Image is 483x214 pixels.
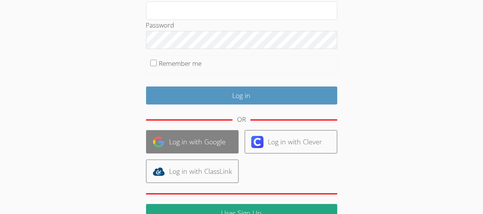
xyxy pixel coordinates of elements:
img: clever-logo-6eab21bc6e7a338710f1a6ff85c0baf02591cd810cc4098c63d3a4b26e2feb20.svg [251,136,263,148]
a: Log in with ClassLink [146,160,239,183]
img: google-logo-50288ca7cdecda66e5e0955fdab243c47b7ad437acaf1139b6f446037453330a.svg [153,136,165,148]
div: OR [237,114,246,125]
label: Password [146,21,174,29]
a: Log in with Clever [245,130,337,154]
img: classlink-logo-d6bb404cc1216ec64c9a2012d9dc4662098be43eaf13dc465df04b49fa7ab582.svg [153,165,165,178]
a: Log in with Google [146,130,239,154]
label: Remember me [159,59,202,68]
input: Log in [146,87,337,105]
